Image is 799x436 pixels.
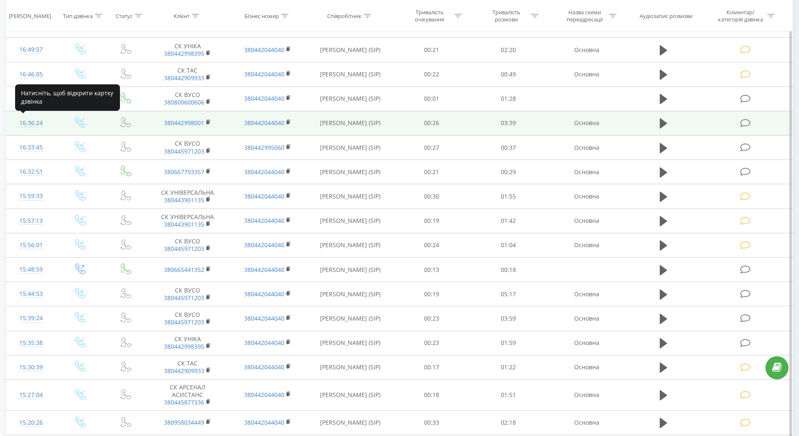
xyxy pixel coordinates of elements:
td: 03:39 [470,111,547,135]
div: 15:59:33 [15,188,47,204]
div: Аудіозапис розмови [640,12,692,19]
td: [PERSON_NAME] (SIP) [307,331,393,355]
a: 380442998001 [164,119,204,127]
div: 16:49:57 [15,42,47,58]
a: 380442044040 [244,119,284,127]
td: Основна [547,38,626,62]
div: 16:46:05 [15,66,47,83]
td: СК ТАС [148,355,227,379]
td: 00:23 [393,331,470,355]
td: Основна [547,379,626,410]
td: Основна [547,184,626,209]
a: 380958034449 [164,418,204,426]
td: [PERSON_NAME] (SIP) [307,86,393,111]
td: [PERSON_NAME] (SIP) [307,38,393,62]
div: Співробітник [327,12,362,19]
a: 380445971203 [164,147,204,155]
td: СК ВУСО [148,136,227,160]
a: 380442909933 [164,74,204,82]
td: СК ВУСО [148,86,227,111]
td: [PERSON_NAME] (SIP) [307,258,393,282]
div: 16:33:45 [15,139,47,156]
td: Основна [547,331,626,355]
div: 15:44:53 [15,286,47,302]
td: СК АРСЕНАЛ АСИСТАНС [148,379,227,410]
td: 00:13 [393,258,470,282]
td: 01:55 [470,184,547,209]
a: 380442044040 [244,391,284,399]
a: 380442998395 [164,342,204,350]
a: 380665441352 [164,266,204,274]
div: [PERSON_NAME] [9,12,51,19]
a: 380442044040 [244,339,284,347]
td: 01:51 [470,379,547,410]
div: Тривалість розмови [484,9,529,23]
a: 380442909933 [164,367,204,375]
td: СК ВУСО [148,306,227,331]
td: 00:23 [393,306,470,331]
a: 380445971203 [164,318,204,326]
div: Тривалість очікування [407,9,452,23]
div: Бізнес номер [245,12,279,19]
a: 380442044040 [244,266,284,274]
a: 380442044040 [244,70,284,78]
td: [PERSON_NAME] (SIP) [307,62,393,86]
td: 00:18 [470,258,547,282]
div: Тип дзвінка [63,12,93,19]
div: Клієнт [174,12,190,19]
td: Основна [547,111,626,135]
div: 15:30:39 [15,359,47,376]
td: 00:18 [393,379,470,410]
div: Статус [116,12,133,19]
a: 380800600606 [164,98,204,106]
div: 15:48:59 [15,261,47,278]
div: Назва схеми переадресації [562,9,607,23]
div: 15:57:13 [15,213,47,229]
td: [PERSON_NAME] (SIP) [307,184,393,209]
td: 01:42 [470,209,547,233]
a: 380442044040 [244,363,284,371]
td: [PERSON_NAME] (SIP) [307,160,393,184]
td: 00:49 [470,62,547,86]
td: СК УНІВЕРСАЛЬНА [148,209,227,233]
td: Основна [547,136,626,160]
a: 380443901135 [164,196,204,204]
td: 01:04 [470,233,547,257]
td: 01:28 [470,86,547,111]
div: 15:56:01 [15,237,47,253]
td: 00:22 [393,62,470,86]
a: 380445971203 [164,294,204,302]
td: 00:27 [393,136,470,160]
a: 380667793357 [164,168,204,176]
td: 00:19 [393,209,470,233]
td: 00:17 [393,355,470,379]
td: [PERSON_NAME] (SIP) [307,111,393,135]
td: Основна [547,306,626,331]
td: Основна [547,233,626,257]
a: 380442044040 [244,168,284,176]
td: [PERSON_NAME] (SIP) [307,282,393,306]
a: 380442044040 [244,241,284,249]
div: Натисніть, щоб відкрити картку дзвінка [15,84,120,111]
td: 01:59 [470,331,547,355]
div: Коментар/категорія дзвінка [716,9,765,23]
td: 00:29 [470,160,547,184]
td: [PERSON_NAME] (SIP) [307,306,393,331]
a: 380442044040 [244,94,284,102]
td: Основна [547,62,626,86]
td: 00:33 [393,410,470,435]
div: 15:20:26 [15,415,47,431]
td: 00:26 [393,111,470,135]
td: СК УНІКА [148,38,227,62]
td: 05:17 [470,282,547,306]
td: 00:24 [393,233,470,257]
a: 380445971203 [164,245,204,253]
div: 16:32:51 [15,164,47,180]
a: 380442044040 [244,217,284,225]
td: Основна [547,209,626,233]
td: 02:20 [470,38,547,62]
td: [PERSON_NAME] (SIP) [307,410,393,435]
a: 380442998395 [164,50,204,57]
td: [PERSON_NAME] (SIP) [307,379,393,410]
a: 380442995060 [244,144,284,151]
